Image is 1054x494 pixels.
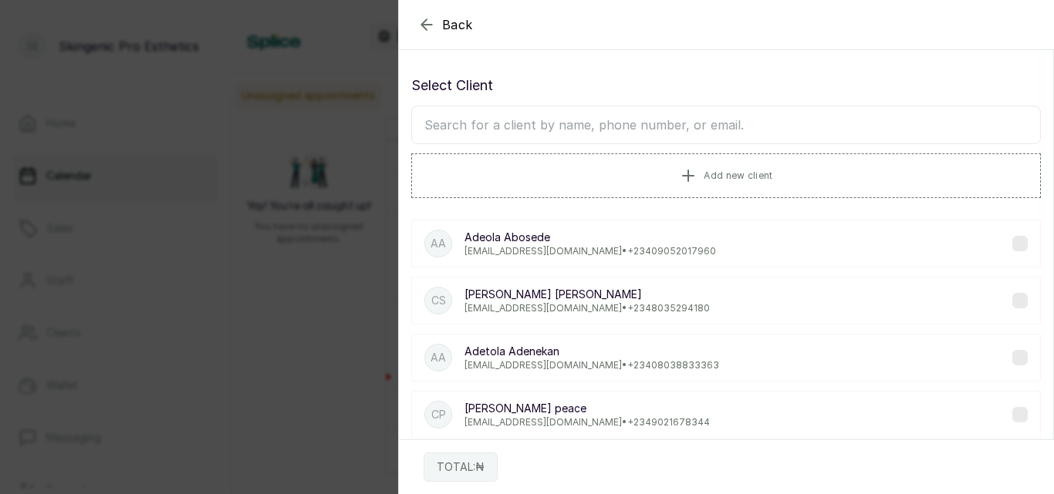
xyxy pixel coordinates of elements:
input: Search for a client by name, phone number, or email. [411,106,1041,144]
p: AA [431,236,446,251]
span: Add new client [704,170,772,182]
p: Cp [431,407,446,422]
p: AA [431,350,446,365]
p: [EMAIL_ADDRESS][DOMAIN_NAME] • +234 9021678344 [465,416,710,428]
p: Adetola Adenekan [465,344,719,359]
button: Add new client [411,153,1041,198]
button: Back [417,15,473,34]
p: Select Client [411,75,1041,96]
p: [EMAIL_ADDRESS][DOMAIN_NAME] • +234 08038833363 [465,359,719,371]
p: TOTAL: ₦ [437,459,485,475]
span: Back [442,15,473,34]
p: [EMAIL_ADDRESS][DOMAIN_NAME] • +234 09052017960 [465,245,716,257]
p: [PERSON_NAME] peace [465,401,710,416]
p: [PERSON_NAME] [PERSON_NAME] [465,287,710,302]
p: [EMAIL_ADDRESS][DOMAIN_NAME] • +234 8035294180 [465,302,710,314]
p: Adeola Abosede [465,230,716,245]
p: CS [431,293,446,308]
